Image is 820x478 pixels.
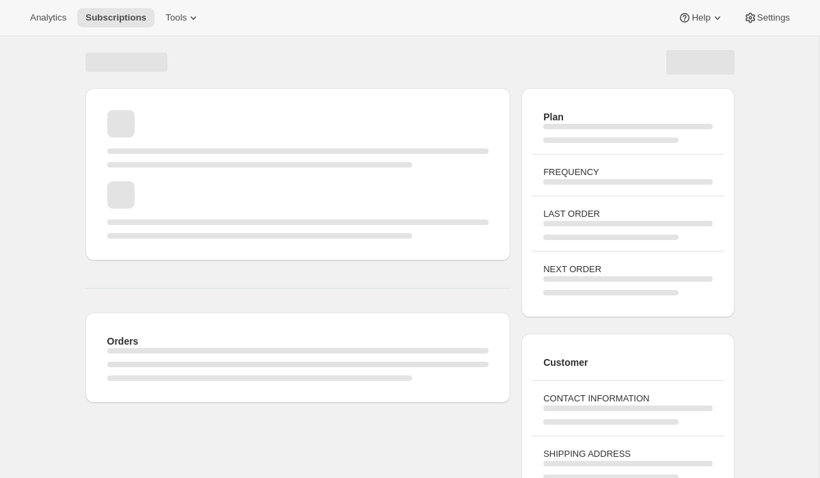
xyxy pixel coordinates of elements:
[670,8,732,27] button: Help
[543,447,712,461] h3: SHIPPING ADDRESS
[543,207,712,221] h3: LAST ORDER
[157,8,208,27] button: Tools
[692,12,710,23] span: Help
[30,12,66,23] span: Analytics
[77,8,154,27] button: Subscriptions
[107,334,489,348] h2: Orders
[543,110,712,124] h2: Plan
[22,8,74,27] button: Analytics
[543,263,712,276] h3: NEXT ORDER
[735,8,798,27] button: Settings
[85,12,146,23] span: Subscriptions
[165,12,187,23] span: Tools
[757,12,790,23] span: Settings
[543,356,712,369] h2: Customer
[543,165,712,179] h3: FREQUENCY
[543,392,712,406] h3: CONTACT INFORMATION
